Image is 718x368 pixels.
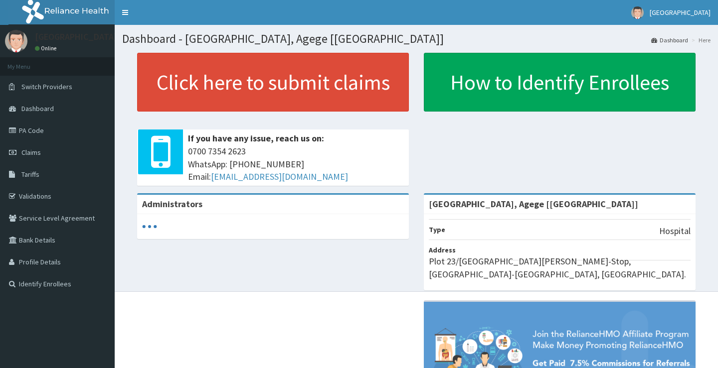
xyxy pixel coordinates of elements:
p: [GEOGRAPHIC_DATA] [35,32,117,41]
h1: Dashboard - [GEOGRAPHIC_DATA], Agege [[GEOGRAPHIC_DATA]] [122,32,711,45]
b: Administrators [142,198,202,210]
span: Switch Providers [21,82,72,91]
strong: [GEOGRAPHIC_DATA], Agege [[GEOGRAPHIC_DATA]] [429,198,638,210]
span: Claims [21,148,41,157]
p: Hospital [659,225,691,238]
b: Type [429,225,445,234]
a: Dashboard [651,36,688,44]
img: User Image [5,30,27,52]
b: If you have any issue, reach us on: [188,132,324,144]
p: Plot 23/[GEOGRAPHIC_DATA][PERSON_NAME]-Stop, [GEOGRAPHIC_DATA]-[GEOGRAPHIC_DATA], [GEOGRAPHIC_DATA]. [429,255,691,280]
span: Tariffs [21,170,39,179]
li: Here [689,36,711,44]
span: [GEOGRAPHIC_DATA] [650,8,711,17]
a: [EMAIL_ADDRESS][DOMAIN_NAME] [211,171,348,182]
a: Click here to submit claims [137,53,409,112]
a: How to Identify Enrollees [424,53,696,112]
a: Online [35,45,59,52]
span: Dashboard [21,104,54,113]
img: User Image [631,6,644,19]
span: 0700 7354 2623 WhatsApp: [PHONE_NUMBER] Email: [188,145,404,183]
svg: audio-loading [142,219,157,234]
b: Address [429,245,456,254]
